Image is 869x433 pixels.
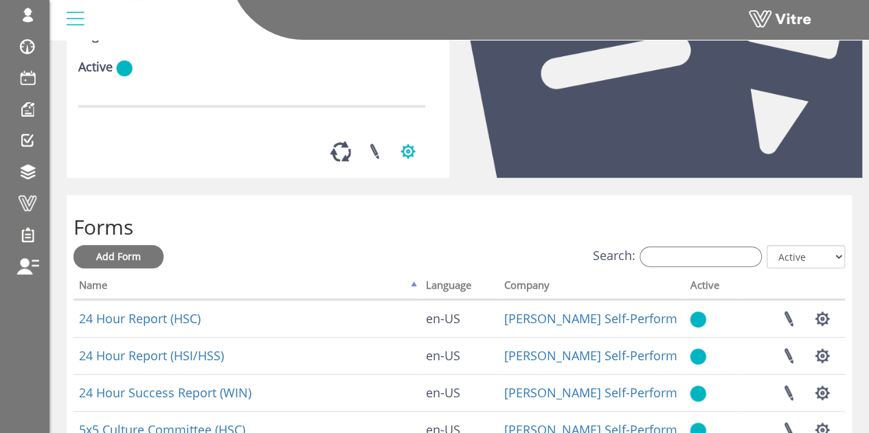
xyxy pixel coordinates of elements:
[74,215,845,238] h2: Forms
[78,58,113,76] label: Active
[504,310,677,327] a: [PERSON_NAME] Self-Perform
[79,347,224,364] a: 24 Hour Report (HSI/HSS)
[79,384,251,401] a: 24 Hour Success Report (WIN)
[79,310,201,327] a: 24 Hour Report (HSC)
[499,274,685,301] th: Company
[593,246,762,267] label: Search:
[116,60,133,77] img: yes
[690,385,706,402] img: yes
[640,246,762,267] input: Search:
[690,311,706,328] img: yes
[420,300,499,337] td: en-US
[684,274,738,301] th: Active
[690,348,706,365] img: yes
[74,274,420,301] th: Name: activate to sort column descending
[420,337,499,374] td: en-US
[504,347,677,364] a: [PERSON_NAME] Self-Perform
[74,245,163,268] a: Add Form
[420,374,499,411] td: en-US
[504,384,677,401] a: [PERSON_NAME] Self-Perform
[420,274,499,301] th: Language
[96,250,141,263] span: Add Form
